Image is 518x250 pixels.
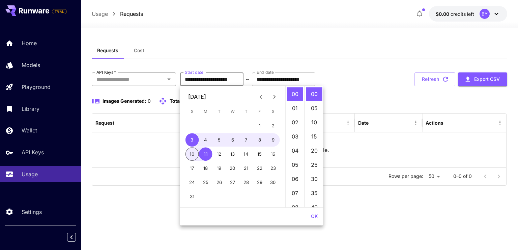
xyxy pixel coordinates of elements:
[96,69,116,75] label: API Keys
[480,9,490,19] div: BY
[458,72,507,86] button: Export CSV
[67,233,76,242] button: Collapse sidebar
[92,10,108,18] a: Usage
[266,147,280,161] button: 16
[22,170,38,178] p: Usage
[22,39,37,47] p: Home
[22,61,40,69] p: Models
[115,118,124,127] button: Sort
[185,69,203,75] label: Start date
[266,176,280,189] button: 30
[212,161,226,175] button: 19
[186,105,198,118] span: Sunday
[103,98,146,104] span: Images Generated:
[287,87,303,101] li: 0 hours
[453,173,472,180] p: 0–0 of 0
[429,6,507,22] button: $0.00BY
[199,161,212,175] button: 18
[306,101,322,115] li: 5 minutes
[95,120,114,126] div: Request
[148,98,151,104] span: 0
[267,105,279,118] span: Saturday
[306,186,322,200] li: 35 minutes
[52,9,66,14] span: TRIAL
[287,130,303,143] li: 3 hours
[227,105,239,118] span: Wednesday
[343,118,353,127] button: Menu
[266,161,280,175] button: 23
[239,161,253,175] button: 21
[213,105,225,118] span: Tuesday
[253,147,266,161] button: 15
[286,86,305,207] ul: Select hours
[164,74,174,84] button: Open
[436,10,474,18] div: $0.00
[306,144,322,157] li: 20 minutes
[414,72,455,86] button: Refresh
[226,161,239,175] button: 20
[253,161,266,175] button: 22
[253,133,266,147] button: 8
[305,86,323,207] ul: Select minutes
[22,126,37,134] p: Wallet
[199,147,212,161] button: 11
[369,118,379,127] button: Sort
[120,10,143,18] a: Requests
[185,161,199,175] button: 17
[199,133,212,147] button: 4
[306,87,322,101] li: 0 minutes
[72,231,81,243] div: Collapse sidebar
[268,90,281,103] button: Next month
[22,208,42,216] p: Settings
[134,48,144,54] span: Cost
[52,7,67,15] span: Add your payment card to enable full platform functionality.
[287,172,303,186] li: 6 hours
[306,158,322,171] li: 25 minutes
[287,186,303,200] li: 7 hours
[495,118,505,127] button: Menu
[306,130,322,143] li: 15 minutes
[308,210,321,223] button: OK
[257,69,274,75] label: End date
[266,133,280,147] button: 9
[226,133,239,147] button: 6
[22,83,51,91] p: Playground
[287,116,303,129] li: 2 hours
[239,176,253,189] button: 28
[306,172,322,186] li: 30 minutes
[97,48,118,54] span: Requests
[287,101,303,115] li: 1 hours
[170,98,213,104] span: Total API requests:
[199,176,212,189] button: 25
[253,176,266,189] button: 29
[212,176,226,189] button: 26
[22,105,39,113] p: Library
[254,105,266,118] span: Friday
[306,200,322,214] li: 40 minutes
[226,147,239,161] button: 13
[426,171,442,181] div: 50
[200,105,212,118] span: Monday
[254,90,268,103] button: Previous month
[306,116,322,129] li: 10 minutes
[240,105,252,118] span: Thursday
[92,10,143,18] nav: breadcrumb
[287,200,303,214] li: 8 hours
[287,144,303,157] li: 4 hours
[22,148,44,156] p: API Keys
[185,133,199,147] button: 3
[358,120,369,126] div: Date
[426,120,443,126] div: Actions
[436,11,451,17] span: $0.00
[239,133,253,147] button: 7
[188,93,206,101] div: [DATE]
[246,75,250,83] p: ~
[185,147,199,161] button: 10
[185,190,199,203] button: 31
[212,133,226,147] button: 5
[411,118,421,127] button: Menu
[287,158,303,171] li: 5 hours
[266,119,280,132] button: 2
